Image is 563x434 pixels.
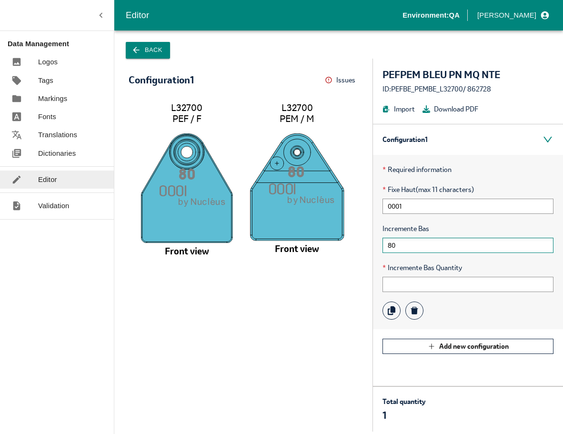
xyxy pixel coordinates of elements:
[325,73,358,88] button: Issues
[294,183,296,194] tspan: 1
[38,148,76,159] p: Dictionaries
[160,185,184,196] tspan: 000
[172,112,201,125] tspan: PEF / F
[38,57,58,67] p: Logos
[129,75,194,85] div: Configuration 1
[38,174,57,185] p: Editor
[297,166,304,177] tspan: 0
[280,112,314,125] tspan: PEM / M
[382,339,553,354] button: Add new configuration
[221,199,225,206] tspan: s
[477,10,536,20] p: [PERSON_NAME]
[402,10,460,20] p: Environment: QA
[185,185,187,197] tspan: 1
[382,68,553,81] div: PEFPEM BLEU PN MQ NTE
[382,223,553,234] span: Incremente Bas
[382,409,425,422] p: 1
[165,244,209,257] tspan: Front view
[8,39,114,49] p: Data Management
[171,101,202,114] tspan: L32700
[281,101,313,114] tspan: L32700
[473,7,552,23] button: profile
[422,104,478,114] button: Download PDF
[330,196,334,204] tspan: s
[126,42,170,59] button: Back
[373,124,563,155] div: Configuration 1
[38,75,53,86] p: Tags
[382,396,425,407] p: Total quantity
[288,166,297,177] tspan: 8
[179,169,188,180] tspan: 8
[269,183,294,194] tspan: 000
[188,169,195,180] tspan: 0
[382,184,553,195] span: Fixe Haut (max 11 characters)
[126,8,402,22] div: Editor
[382,262,553,273] span: Incremente Bas Quantity
[179,198,221,207] tspan: by Nucléu
[288,196,330,205] tspan: by Nucléu
[382,84,553,94] div: ID: PEFBE_PEMBE_L32700 / 862728
[382,104,415,114] button: Import
[38,201,70,211] p: Validation
[38,93,67,104] p: Markings
[38,130,77,140] p: Translations
[275,242,319,255] tspan: Front view
[382,164,553,175] p: Required information
[38,111,56,122] p: Fonts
